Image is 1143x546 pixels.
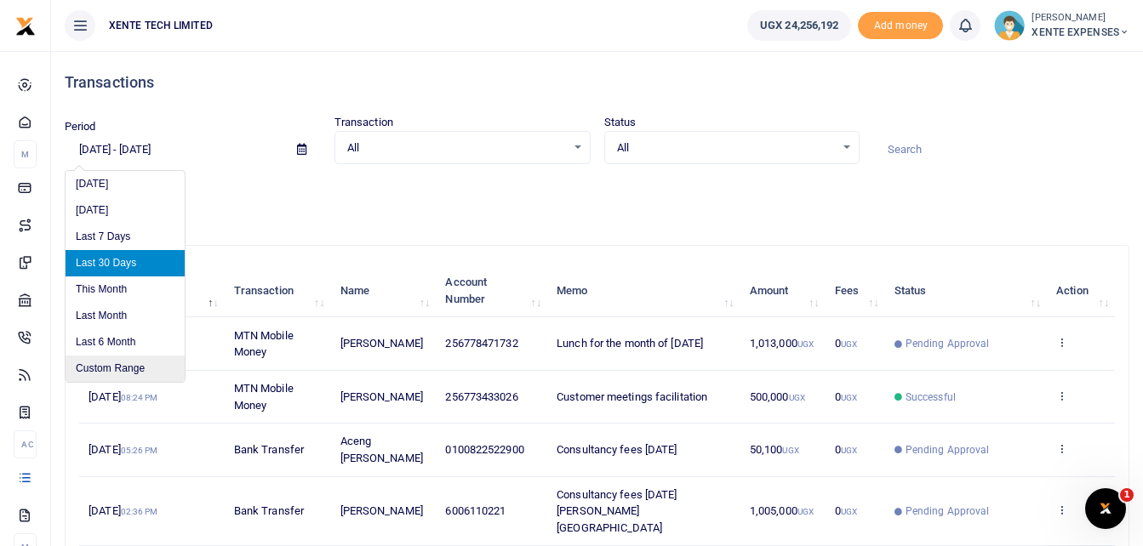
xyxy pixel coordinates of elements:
[760,17,838,34] span: UGX 24,256,192
[445,443,523,456] span: 0100822522900
[89,504,157,517] span: [DATE]
[557,390,707,403] span: Customer meetings facilitation
[841,393,857,402] small: UGX
[334,114,393,131] label: Transaction
[436,264,547,317] th: Account Number: activate to sort column ascending
[66,303,185,329] li: Last Month
[994,10,1025,41] img: profile-user
[225,264,331,317] th: Transaction: activate to sort column ascending
[65,135,283,164] input: select period
[15,19,36,31] a: logo-small logo-large logo-large
[906,442,990,458] span: Pending Approval
[557,443,677,456] span: Consultancy fees [DATE]
[906,390,956,405] span: Successful
[547,264,740,317] th: Memo: activate to sort column ascending
[885,264,1047,317] th: Status: activate to sort column ascending
[66,276,185,303] li: This Month
[66,224,185,250] li: Last 7 Days
[750,337,814,350] span: 1,013,000
[65,185,1129,202] p: Download
[66,355,185,382] li: Custom Range
[789,393,805,402] small: UGX
[65,118,96,135] label: Period
[750,443,799,456] span: 50,100
[841,507,857,516] small: UGX
[835,337,857,350] span: 0
[340,390,423,403] span: [PERSON_NAME]
[557,337,703,350] span: Lunch for the month of [DATE]
[330,264,436,317] th: Name: activate to sort column ascending
[445,390,517,403] span: 256773433026
[797,339,814,349] small: UGX
[750,504,814,517] span: 1,005,000
[89,443,157,456] span: [DATE]
[66,197,185,224] li: [DATE]
[994,10,1129,41] a: profile-user [PERSON_NAME] XENTE EXPENSES
[14,430,37,458] li: Ac
[750,390,805,403] span: 500,000
[1047,264,1115,317] th: Action: activate to sort column ascending
[121,393,158,402] small: 08:24 PM
[234,443,304,456] span: Bank Transfer
[835,390,857,403] span: 0
[740,264,826,317] th: Amount: activate to sort column ascending
[234,382,294,412] span: MTN Mobile Money
[617,139,836,156] span: All
[557,488,677,534] span: Consultancy fees [DATE] [PERSON_NAME][GEOGRAPHIC_DATA]
[858,12,943,40] span: Add money
[906,503,990,519] span: Pending Approval
[1032,11,1129,26] small: [PERSON_NAME]
[14,140,37,168] li: M
[445,337,517,350] span: 256778471732
[102,18,220,33] span: XENTE TECH LIMITED
[782,446,798,455] small: UGX
[604,114,637,131] label: Status
[858,12,943,40] li: Toup your wallet
[234,504,304,517] span: Bank Transfer
[121,507,158,516] small: 02:36 PM
[1085,488,1126,529] iframe: Intercom live chat
[66,171,185,197] li: [DATE]
[89,390,157,403] span: [DATE]
[445,504,506,517] span: 6006110221
[340,435,423,464] span: Aceng [PERSON_NAME]
[873,135,1129,164] input: Search
[347,139,566,156] span: All
[906,336,990,351] span: Pending Approval
[841,339,857,349] small: UGX
[826,264,885,317] th: Fees: activate to sort column ascending
[747,10,851,41] a: UGX 24,256,192
[835,443,857,456] span: 0
[340,504,423,517] span: [PERSON_NAME]
[740,10,858,41] li: Wallet ballance
[234,329,294,359] span: MTN Mobile Money
[835,504,857,517] span: 0
[340,337,423,350] span: [PERSON_NAME]
[65,73,1129,92] h4: Transactions
[66,250,185,276] li: Last 30 Days
[15,16,36,37] img: logo-small
[66,329,185,355] li: Last 6 Month
[1120,488,1134,502] span: 1
[858,18,943,31] a: Add money
[1032,25,1129,40] span: XENTE EXPENSES
[841,446,857,455] small: UGX
[121,446,158,455] small: 05:26 PM
[797,507,814,516] small: UGX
